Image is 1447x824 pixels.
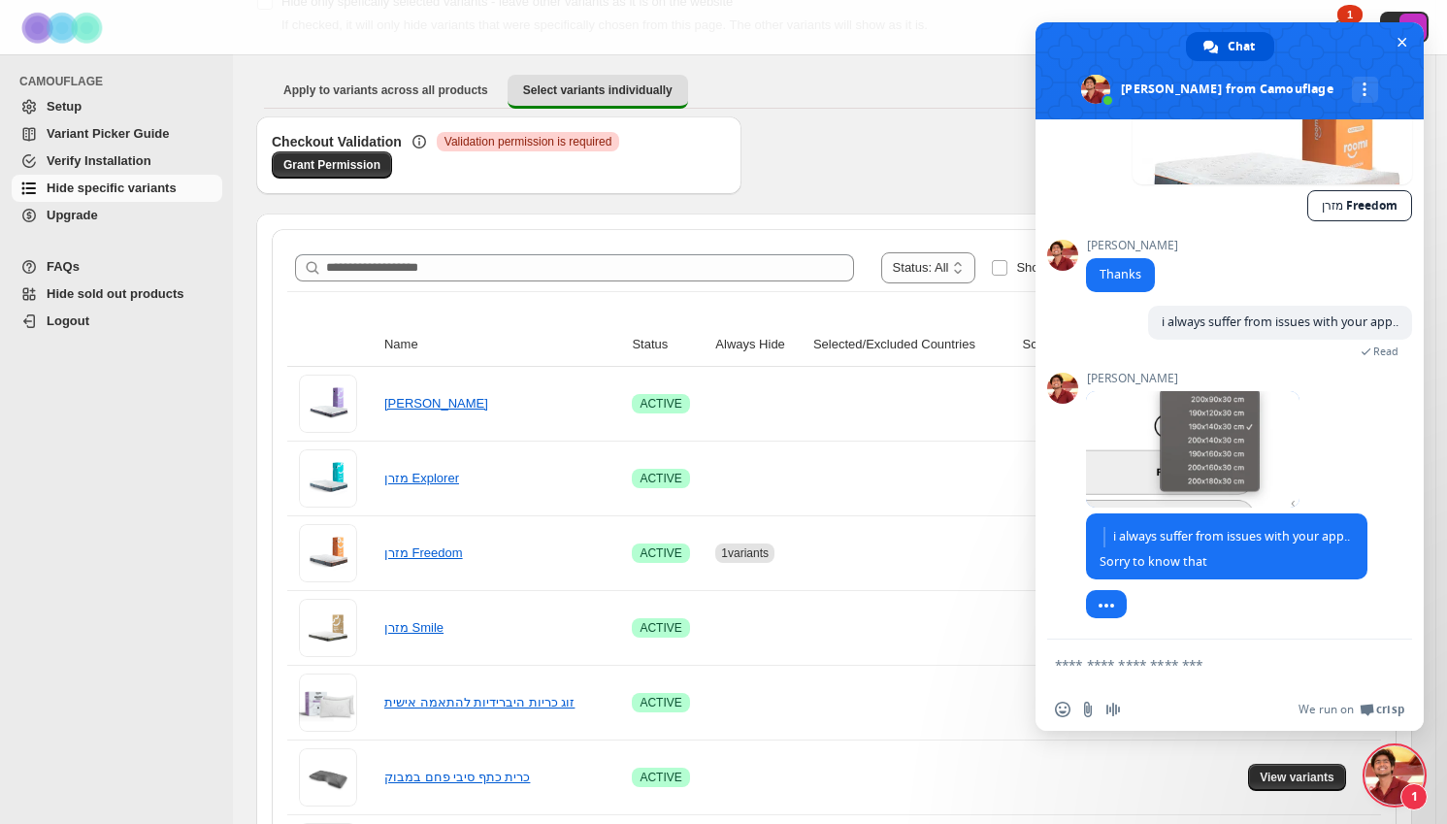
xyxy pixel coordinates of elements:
div: Close chat [1365,746,1424,805]
span: View variants [1260,770,1334,785]
th: Scheduled Hide [1017,323,1138,367]
span: [PERSON_NAME] [1086,372,1299,385]
span: Validation permission is required [444,134,612,149]
span: Read [1373,345,1398,358]
a: כרית כתף סיבי פחם במבוק [384,770,530,784]
span: Close chat [1392,32,1412,52]
span: ACTIVE [640,695,681,710]
span: ACTIVE [640,396,681,412]
button: Apply to variants across all products [268,75,504,106]
button: View variants [1248,764,1346,791]
a: Hide sold out products [12,280,222,308]
span: Select variants individually [523,82,673,98]
span: Variant Picker Guide [47,126,169,141]
span: Setup [47,99,82,114]
span: Upgrade [47,208,98,222]
a: Logout [12,308,222,335]
th: Name [378,323,626,367]
th: Selected/Excluded Countries [807,323,1017,367]
th: Status [626,323,709,367]
span: CAMOUFLAGE [19,74,223,89]
a: זוג כריות היברידיות להתאמה אישית [384,695,575,709]
span: Logout [47,313,89,328]
a: Grant Permission [272,151,392,179]
div: More channels [1352,77,1378,103]
span: i always suffer from issues with your app.. [1162,313,1398,330]
span: Sorry to know that [1100,527,1354,570]
span: Crisp [1376,702,1404,717]
button: Select variants individually [508,75,688,109]
button: Avatar with initials 1 [1380,12,1429,43]
a: We run onCrisp [1299,702,1404,717]
span: ACTIVE [640,770,681,785]
span: Send a file [1080,702,1096,717]
span: Grant Permission [283,157,380,173]
a: מזרן Freedom [384,545,463,560]
span: [PERSON_NAME] [1086,239,1178,252]
a: 1 [1330,17,1349,37]
span: FAQs [47,259,80,274]
span: Avatar with initials 1 [1399,14,1427,41]
img: זוג כריות היברידיות להתאמה אישית [299,674,357,732]
a: Variant Picker Guide [12,120,222,148]
a: מזרן Freedom [1307,190,1412,221]
span: Insert an emoji [1055,702,1070,717]
div: 1 [1337,5,1363,24]
a: FAQs [12,253,222,280]
th: Always Hide [709,323,807,367]
span: ACTIVE [640,545,681,561]
a: מזרן Explorer [384,471,459,485]
a: Hide specific variants [12,175,222,202]
div: Chat [1186,32,1274,61]
span: Audio message [1105,702,1121,717]
span: Apply to variants across all products [283,82,488,98]
span: Show Camouflage managed products [1016,260,1228,275]
span: App Support [1205,19,1275,34]
a: Upgrade [12,202,222,229]
span: Chat [1228,32,1255,61]
textarea: Compose your message... [1055,656,1362,674]
span: Hide specific variants [47,181,177,195]
span: ACTIVE [640,471,681,486]
span: 1 [1400,783,1428,810]
a: Verify Installation [12,148,222,175]
text: 1 [1410,21,1416,33]
span: ACTIVE [640,620,681,636]
span: 1 variants [721,546,769,560]
span: Verify Installation [47,153,151,168]
a: [PERSON_NAME] [384,396,488,411]
span: i always suffer from issues with your app.. [1103,527,1350,547]
span: Thanks [1100,266,1141,282]
img: Camouflage [16,1,113,54]
span: We run on [1299,702,1354,717]
a: מזרן Smile [384,620,444,635]
a: Setup [12,93,222,120]
h3: Checkout Validation [272,132,402,151]
span: Hide sold out products [47,286,184,301]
